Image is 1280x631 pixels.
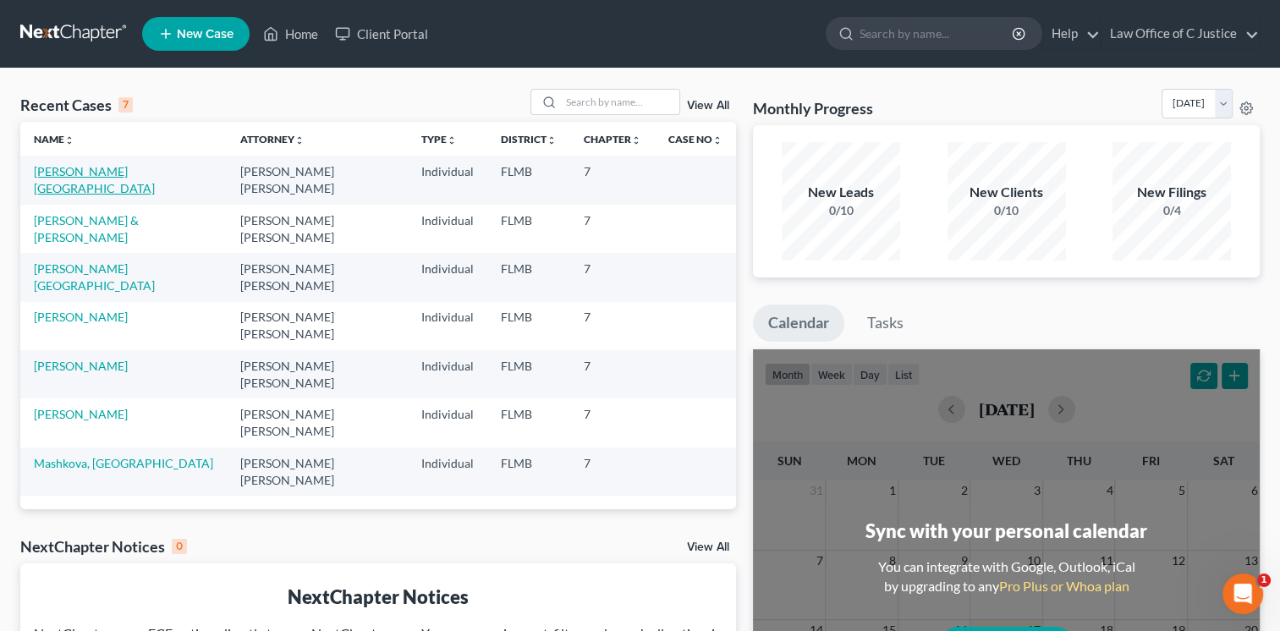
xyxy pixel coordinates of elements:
[753,305,844,342] a: Calendar
[860,18,1014,49] input: Search by name...
[408,350,487,398] td: Individual
[227,350,408,398] td: [PERSON_NAME] [PERSON_NAME]
[999,578,1129,594] a: Pro Plus or Whoa plan
[570,447,655,496] td: 7
[782,202,900,219] div: 0/10
[782,183,900,202] div: New Leads
[34,584,722,610] div: NextChapter Notices
[631,135,641,145] i: unfold_more
[487,302,570,350] td: FLMB
[20,536,187,557] div: NextChapter Notices
[687,541,729,553] a: View All
[294,135,305,145] i: unfold_more
[408,302,487,350] td: Individual
[408,447,487,496] td: Individual
[547,135,557,145] i: unfold_more
[34,261,155,293] a: [PERSON_NAME][GEOGRAPHIC_DATA]
[570,156,655,204] td: 7
[487,447,570,496] td: FLMB
[227,302,408,350] td: [PERSON_NAME] [PERSON_NAME]
[487,350,570,398] td: FLMB
[64,135,74,145] i: unfold_more
[227,253,408,301] td: [PERSON_NAME] [PERSON_NAME]
[240,133,305,145] a: Attorneyunfold_more
[570,253,655,301] td: 7
[34,213,139,244] a: [PERSON_NAME] & [PERSON_NAME]
[487,205,570,253] td: FLMB
[948,183,1066,202] div: New Clients
[447,135,457,145] i: unfold_more
[34,164,155,195] a: [PERSON_NAME][GEOGRAPHIC_DATA]
[408,205,487,253] td: Individual
[227,156,408,204] td: [PERSON_NAME] [PERSON_NAME]
[753,98,873,118] h3: Monthly Progress
[20,95,133,115] div: Recent Cases
[584,133,641,145] a: Chapterunfold_more
[1112,183,1231,202] div: New Filings
[227,398,408,447] td: [PERSON_NAME] [PERSON_NAME]
[570,205,655,253] td: 7
[421,133,457,145] a: Typeunfold_more
[871,557,1142,596] div: You can integrate with Google, Outlook, iCal by upgrading to any
[570,302,655,350] td: 7
[118,97,133,112] div: 7
[227,447,408,496] td: [PERSON_NAME] [PERSON_NAME]
[172,539,187,554] div: 0
[34,133,74,145] a: Nameunfold_more
[687,100,729,112] a: View All
[34,359,128,373] a: [PERSON_NAME]
[852,305,919,342] a: Tasks
[327,19,437,49] a: Client Portal
[1112,202,1231,219] div: 0/4
[668,133,722,145] a: Case Nounfold_more
[487,156,570,204] td: FLMB
[570,350,655,398] td: 7
[34,456,213,470] a: Mashkova, [GEOGRAPHIC_DATA]
[1257,573,1271,587] span: 1
[408,253,487,301] td: Individual
[712,135,722,145] i: unfold_more
[865,518,1147,544] div: Sync with your personal calendar
[487,398,570,447] td: FLMB
[501,133,557,145] a: Districtunfold_more
[1101,19,1259,49] a: Law Office of C Justice
[408,156,487,204] td: Individual
[570,398,655,447] td: 7
[227,205,408,253] td: [PERSON_NAME] [PERSON_NAME]
[255,19,327,49] a: Home
[34,407,128,421] a: [PERSON_NAME]
[408,398,487,447] td: Individual
[487,253,570,301] td: FLMB
[1222,573,1263,614] iframe: Intercom live chat
[1043,19,1100,49] a: Help
[561,90,679,114] input: Search by name...
[34,310,128,324] a: [PERSON_NAME]
[948,202,1066,219] div: 0/10
[177,28,233,41] span: New Case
